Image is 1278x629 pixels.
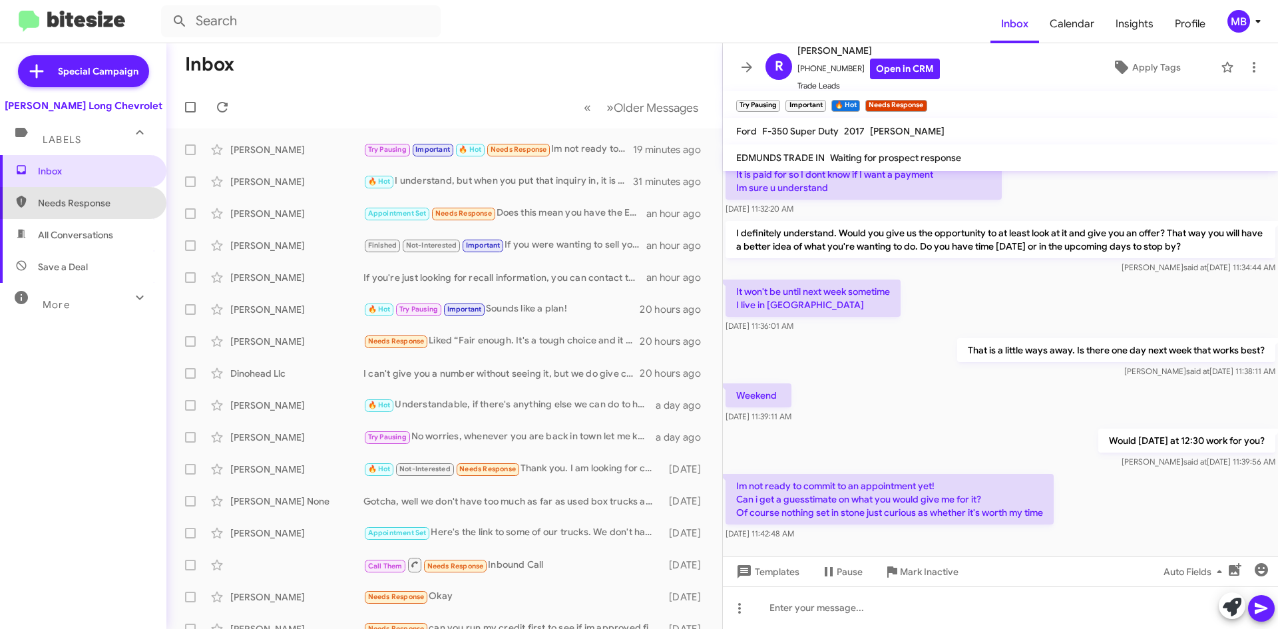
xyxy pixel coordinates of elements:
[230,526,363,540] div: [PERSON_NAME]
[1098,429,1275,453] p: Would [DATE] at 12:30 work for you?
[1183,262,1207,272] span: said at
[633,143,712,156] div: 19 minutes ago
[363,174,633,189] div: I understand, but when you put that inquiry in, it is an automated system giving you an estimated...
[38,228,113,242] span: All Conversations
[368,145,407,154] span: Try Pausing
[900,560,958,584] span: Mark Inactive
[873,560,969,584] button: Mark Inactive
[368,401,391,409] span: 🔥 Hot
[1122,457,1275,467] span: [PERSON_NAME] [DATE] 11:39:56 AM
[797,79,940,93] span: Trade Leads
[598,94,706,121] button: Next
[38,164,151,178] span: Inbox
[584,99,591,116] span: «
[1216,10,1263,33] button: MB
[185,54,234,75] h1: Inbox
[368,433,407,441] span: Try Pausing
[1164,5,1216,43] a: Profile
[797,59,940,79] span: [PHONE_NUMBER]
[1105,5,1164,43] a: Insights
[726,474,1054,524] p: Im not ready to commit to an appointment yet! Can i get a guesstimate on what you would give me f...
[230,431,363,444] div: [PERSON_NAME]
[1132,55,1181,79] span: Apply Tags
[1153,560,1238,584] button: Auto Fields
[447,305,482,314] span: Important
[466,241,501,250] span: Important
[406,241,457,250] span: Not-Interested
[368,209,427,218] span: Appointment Set
[363,206,646,221] div: Does this mean you have the Equinox Ev that I was looking for with all of the tax credits???
[957,338,1275,362] p: That is a little ways away. Is there one day next week that works best?
[399,305,438,314] span: Try Pausing
[399,465,451,473] span: Not-Interested
[368,592,425,601] span: Needs Response
[368,337,425,345] span: Needs Response
[368,305,391,314] span: 🔥 Hot
[844,125,865,137] span: 2017
[1078,55,1214,79] button: Apply Tags
[230,335,363,348] div: [PERSON_NAME]
[363,495,662,508] div: Gotcha, well we don't have too much as far as used box trucks and vans go but we may have a few o...
[459,465,516,473] span: Needs Response
[640,303,712,316] div: 20 hours ago
[726,321,793,331] span: [DATE] 11:36:01 AM
[435,209,492,218] span: Needs Response
[459,145,481,154] span: 🔥 Hot
[230,495,363,508] div: [PERSON_NAME] None
[363,429,656,445] div: No worries, whenever you are back in town let me know so I can give you an offer. Happy Hunting!
[662,526,712,540] div: [DATE]
[230,175,363,188] div: [PERSON_NAME]
[646,239,712,252] div: an hour ago
[363,525,662,540] div: Here's the link to some of our trucks. We don't have any new corvettes currently because our Z06 ...
[363,589,662,604] div: Okay
[230,367,363,380] div: Dinohead Llc
[736,152,825,164] span: EDMUNDS TRADE IN
[58,65,138,78] span: Special Campaign
[1183,457,1207,467] span: said at
[662,558,712,572] div: [DATE]
[726,528,794,538] span: [DATE] 11:42:48 AM
[662,495,712,508] div: [DATE]
[363,397,656,413] div: Understandable, if there's anything else we can do to help you out please let us know!
[230,463,363,476] div: [PERSON_NAME]
[646,207,712,220] div: an hour ago
[230,303,363,316] div: [PERSON_NAME]
[363,333,640,349] div: Liked “Fair enough. It's a tough choice and it all depends on what you're looking for.”
[837,560,863,584] span: Pause
[726,204,793,214] span: [DATE] 11:32:20 AM
[363,142,633,157] div: Im not ready to commit to an appointment yet! Can i get a guesstimate on what you would give me f...
[1122,262,1275,272] span: [PERSON_NAME] [DATE] 11:34:44 AM
[363,302,640,317] div: Sounds like a plan!
[762,125,839,137] span: F-350 Super Duty
[990,5,1039,43] a: Inbox
[161,5,441,37] input: Search
[662,463,712,476] div: [DATE]
[368,528,427,537] span: Appointment Set
[38,260,88,274] span: Save a Deal
[734,560,799,584] span: Templates
[230,590,363,604] div: [PERSON_NAME]
[726,221,1275,258] p: I definitely understand. Would you give us the opportunity to at least look at it and give you an...
[736,125,757,137] span: Ford
[415,145,450,154] span: Important
[363,271,646,284] div: If you're just looking for recall information, you can contact the manufacturer or go online to c...
[43,299,70,311] span: More
[1039,5,1105,43] a: Calendar
[368,562,403,570] span: Call Them
[646,271,712,284] div: an hour ago
[633,175,712,188] div: 31 minutes ago
[656,399,712,412] div: a day ago
[1124,366,1275,376] span: [PERSON_NAME] [DATE] 11:38:11 AM
[576,94,599,121] button: Previous
[368,241,397,250] span: Finished
[656,431,712,444] div: a day ago
[230,207,363,220] div: [PERSON_NAME]
[363,461,662,477] div: Thank you. I am looking for chevy or gmc 2020 or newer. My truck is well maintained and i would b...
[865,100,927,112] small: Needs Response
[640,335,712,348] div: 20 hours ago
[606,99,614,116] span: »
